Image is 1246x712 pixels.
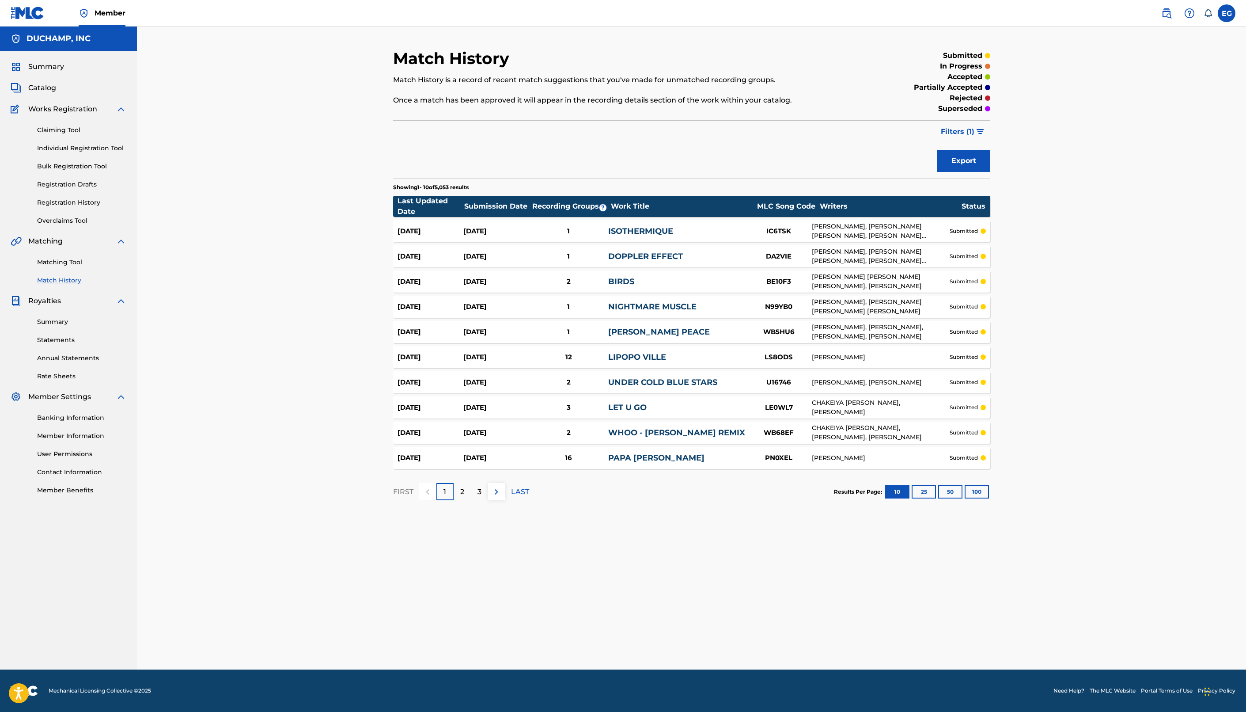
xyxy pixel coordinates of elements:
a: Registration Drafts [37,180,126,189]
p: 2 [460,487,464,497]
img: filter [977,129,984,134]
p: submitted [950,454,978,462]
img: Summary [11,61,21,72]
div: [DATE] [463,377,529,388]
button: 10 [885,485,909,499]
img: expand [116,296,126,306]
a: Contact Information [37,468,126,477]
img: Matching [11,236,22,247]
a: Rate Sheets [37,372,126,381]
div: N99YB0 [746,302,812,312]
img: Royalties [11,296,21,306]
button: 25 [912,485,936,499]
div: 1 [529,302,608,312]
a: UNDER COLD BLUE STARS [608,377,717,387]
div: User Menu [1218,4,1235,22]
a: Need Help? [1053,687,1084,695]
a: NIGHTMARE MUSCLE [608,302,697,312]
a: ISOTHERMIQUE [608,226,673,236]
span: Filters ( 1 ) [941,126,974,137]
div: 1 [529,251,608,262]
p: rejected [950,93,982,103]
img: expand [116,104,126,114]
div: [DATE] [398,453,463,463]
p: accepted [947,72,982,82]
p: submitted [950,429,978,437]
a: Annual Statements [37,354,126,363]
p: submitted [950,303,978,311]
a: Statements [37,335,126,345]
div: WB68EF [746,428,812,438]
img: search [1161,8,1172,19]
a: PAPA [PERSON_NAME] [608,453,704,463]
div: Last Updated Date [398,196,464,217]
div: [DATE] [463,352,529,362]
p: Showing 1 - 10 of 5,053 results [393,183,469,191]
a: Individual Registration Tool [37,144,126,153]
span: Royalties [28,296,61,306]
p: Results Per Page: [834,488,884,496]
div: Notifications [1204,9,1212,18]
div: BE10F3 [746,277,812,287]
div: [DATE] [398,327,463,337]
div: [DATE] [398,251,463,262]
p: submitted [950,328,978,336]
h2: Match History [393,49,514,69]
div: [DATE] [463,251,529,262]
div: [PERSON_NAME], [PERSON_NAME], [PERSON_NAME], [PERSON_NAME] [812,323,949,341]
p: submitted [943,50,982,61]
p: submitted [950,404,978,411]
img: expand [116,392,126,402]
div: [DATE] [398,226,463,236]
img: help [1184,8,1195,19]
img: MLC Logo [11,7,45,19]
div: Submission Date [464,201,530,212]
a: Match History [37,276,126,285]
img: logo [11,685,38,696]
span: Matching [28,236,63,247]
div: [DATE] [398,403,463,413]
div: [DATE] [463,277,529,287]
button: Filters (1) [935,121,990,143]
iframe: Chat Widget [1202,670,1246,712]
div: PN0XEL [746,453,812,463]
div: 12 [529,352,608,362]
a: Overclaims Tool [37,216,126,225]
div: 3 [529,403,608,413]
a: Matching Tool [37,258,126,267]
div: [DATE] [398,302,463,312]
div: WB5HU6 [746,327,812,337]
button: Export [937,150,990,172]
span: Member Settings [28,392,91,402]
a: Public Search [1158,4,1175,22]
p: submitted [950,278,978,286]
img: right [491,487,502,497]
span: Mechanical Licensing Collective © 2025 [49,687,151,695]
a: Registration History [37,198,126,207]
p: submitted [950,227,978,235]
div: Recording Groups [531,201,610,212]
p: superseded [938,103,982,114]
div: [PERSON_NAME] [812,353,949,362]
span: Works Registration [28,104,97,114]
img: Top Rightsholder [79,8,89,19]
div: CHAKEIYA [PERSON_NAME], [PERSON_NAME] [812,398,949,417]
a: WHOO - [PERSON_NAME] REMIX [608,428,745,438]
div: 16 [529,453,608,463]
div: IC6TSK [746,226,812,236]
div: [DATE] [463,302,529,312]
a: DOPPLER EFFECT [608,251,683,261]
div: 2 [529,377,608,388]
p: FIRST [393,487,413,497]
p: 1 [443,487,446,497]
h5: DUCHAMP, INC [27,34,91,44]
div: [DATE] [463,226,529,236]
a: BIRDS [608,277,634,286]
button: 100 [965,485,989,499]
div: Drag [1204,678,1210,705]
a: Member Information [37,431,126,441]
p: partially accepted [914,82,982,93]
div: LS8ODS [746,352,812,362]
div: [PERSON_NAME] [812,453,949,463]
